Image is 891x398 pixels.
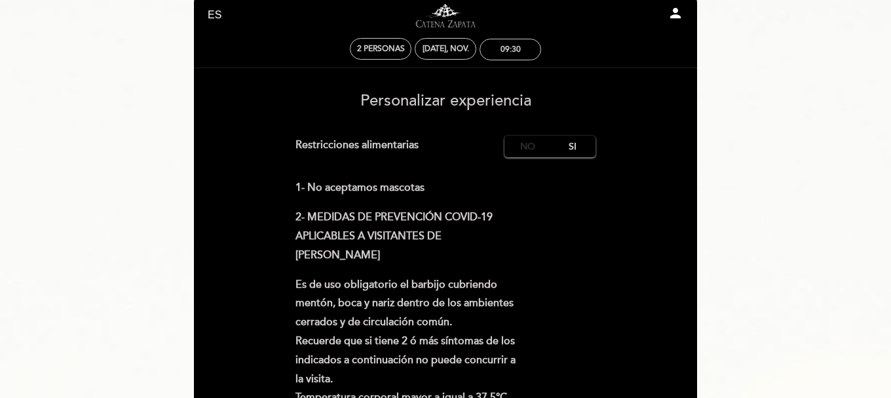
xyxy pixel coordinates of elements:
label: Si [550,136,596,157]
span: 2 personas [357,44,405,54]
div: 09:30 [501,45,521,54]
span: Personalizar experiencia [360,91,531,110]
p: 1- No aceptamos mascotas [295,178,521,197]
button: person [668,5,683,26]
label: No [504,136,550,157]
p: 2- MEDIDAS DE PREVENCIÓN COVID-19 APLICABLES A VISITANTES DE [PERSON_NAME] [295,208,521,264]
i: person [668,5,683,21]
div: [DATE], nov. [423,44,469,54]
div: Restricciones alimentarias [295,136,505,157]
